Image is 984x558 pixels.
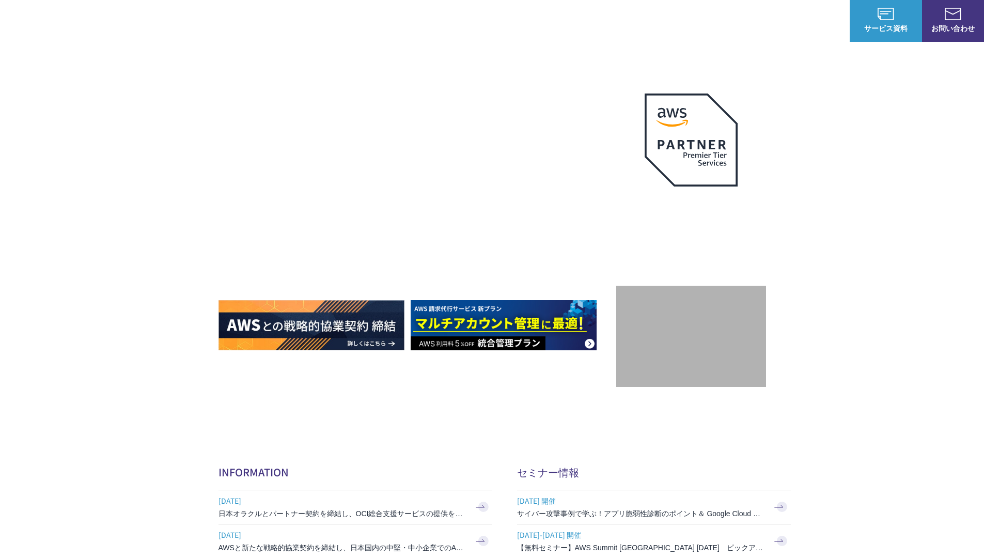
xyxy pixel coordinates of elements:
[637,301,745,377] img: 契約件数
[218,114,616,160] p: AWSの導入からコスト削減、 構成・運用の最適化からデータ活用まで 規模や業種業態を問わない マネージドサービスで
[218,170,616,269] h1: AWS ジャーニーの 成功を実現
[751,16,790,26] p: ナレッジ
[218,524,492,558] a: [DATE] AWSと新たな戦略的協業契約を締結し、日本国内の中堅・中小企業でのAWS活用を加速
[517,490,791,524] a: [DATE] 開催 サイバー攻撃事例で学ぶ！アプリ脆弱性診断のポイント＆ Google Cloud セキュリティ対策
[218,493,466,508] span: [DATE]
[411,300,597,350] img: AWS請求代行サービス 統合管理プラン
[679,199,702,214] em: AWS
[15,8,194,33] a: AWS総合支援サービス C-Chorus NHN テコラスAWS総合支援サービス
[850,23,922,34] span: サービス資料
[218,490,492,524] a: [DATE] 日本オラクルとパートナー契約を締結し、OCI総合支援サービスの提供を開始
[517,508,765,519] h3: サイバー攻撃事例で学ぶ！アプリ脆弱性診断のポイント＆ Google Cloud セキュリティ対策
[517,527,765,542] span: [DATE]-[DATE] 開催
[119,10,194,32] span: NHN テコラス AWS総合支援サービス
[218,508,466,519] h3: 日本オラクルとパートナー契約を締結し、OCI総合支援サービスの提供を開始
[810,16,839,26] a: ログイン
[517,464,791,479] h2: セミナー情報
[878,8,894,20] img: AWS総合支援サービス C-Chorus サービス資料
[492,16,517,26] p: 強み
[218,464,492,479] h2: INFORMATION
[218,300,404,350] img: AWSとの戦略的協業契約 締結
[632,199,750,239] p: 最上位プレミアティア サービスパートナー
[701,16,730,26] a: 導入事例
[645,94,738,187] img: AWSプレミアティアサービスパートナー
[922,23,984,34] span: お問い合わせ
[218,542,466,553] h3: AWSと新たな戦略的協業契約を締結し、日本国内の中堅・中小企業でのAWS活用を加速
[517,493,765,508] span: [DATE] 開催
[598,16,680,26] p: 業種別ソリューション
[218,527,466,542] span: [DATE]
[538,16,577,26] p: サービス
[517,524,791,558] a: [DATE]-[DATE] 開催 【無料セミナー】AWS Summit [GEOGRAPHIC_DATA] [DATE] ピックアップセッション
[945,8,961,20] img: お問い合わせ
[517,542,765,553] h3: 【無料セミナー】AWS Summit [GEOGRAPHIC_DATA] [DATE] ピックアップセッション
